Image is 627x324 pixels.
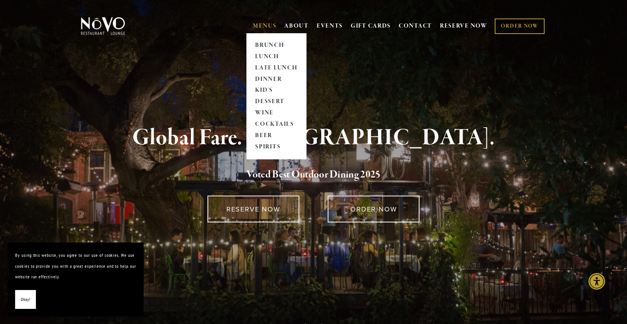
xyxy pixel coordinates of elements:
img: Novo Restaurant &amp; Lounge [79,17,127,35]
span: Okay! [21,294,30,305]
div: Accessibility Menu [588,273,605,290]
strong: Global Fare. [GEOGRAPHIC_DATA]. [132,123,495,152]
a: LATE LUNCH [253,62,300,74]
a: GIFT CARDS [351,19,391,33]
button: Okay! [15,290,36,309]
a: EVENTS [317,22,343,30]
a: ORDER NOW [328,196,420,222]
a: RESERVE NOW [207,196,299,222]
a: CONTACT [399,19,432,33]
a: Voted Best Outdoor Dining 202 [246,168,375,182]
a: BRUNCH [253,40,300,51]
a: RESERVE NOW [440,19,488,33]
a: BEER [253,130,300,142]
a: LUNCH [253,51,300,62]
a: WINE [253,108,300,119]
a: COCKTAILS [253,119,300,130]
a: DINNER [253,74,300,85]
a: KID'S [253,85,300,96]
section: Cookie banner [8,242,144,316]
a: MENUS [253,22,277,30]
p: By using this website, you agree to our use of cookies. We use cookies to provide you with a grea... [15,250,136,282]
h2: 5 [93,167,534,183]
a: SPIRITS [253,142,300,153]
a: ABOUT [284,22,309,30]
a: ORDER NOW [495,19,544,34]
a: DESSERT [253,96,300,108]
